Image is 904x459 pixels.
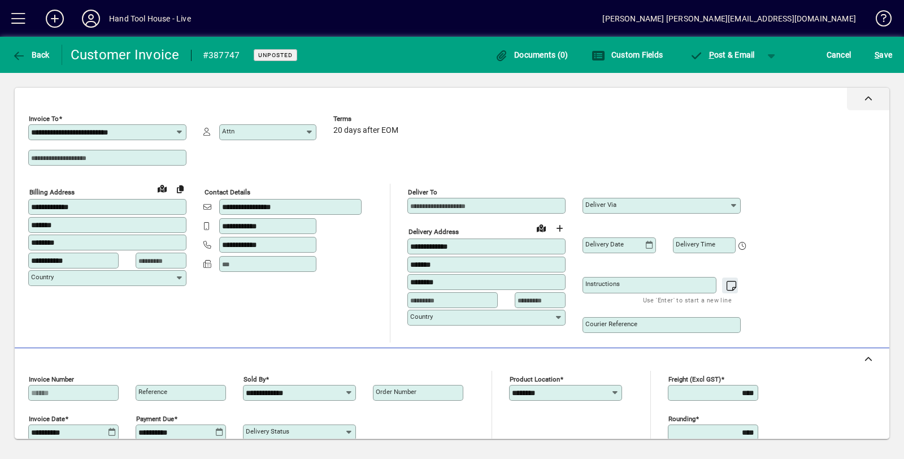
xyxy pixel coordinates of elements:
[602,10,856,28] div: [PERSON_NAME] [PERSON_NAME][EMAIL_ADDRESS][DOMAIN_NAME]
[203,46,240,64] div: #387747
[258,51,293,59] span: Unposted
[171,180,189,198] button: Copy to Delivery address
[138,388,167,396] mat-label: Reference
[709,50,714,59] span: P
[643,293,732,306] mat-hint: Use 'Enter' to start a new line
[585,240,624,248] mat-label: Delivery date
[875,50,879,59] span: S
[550,219,568,237] button: Choose address
[824,45,854,65] button: Cancel
[244,375,266,383] mat-label: Sold by
[73,8,109,29] button: Profile
[684,45,760,65] button: Post & Email
[827,46,851,64] span: Cancel
[408,188,437,196] mat-label: Deliver To
[592,50,663,59] span: Custom Fields
[246,427,289,435] mat-label: Delivery status
[222,127,234,135] mat-label: Attn
[29,375,74,383] mat-label: Invoice number
[136,415,174,423] mat-label: Payment due
[29,115,59,123] mat-label: Invoice To
[9,45,53,65] button: Back
[875,46,892,64] span: ave
[410,313,433,321] mat-label: Country
[492,45,571,65] button: Documents (0)
[376,388,416,396] mat-label: Order number
[109,10,191,28] div: Hand Tool House - Live
[510,375,560,383] mat-label: Product location
[333,115,401,123] span: Terms
[676,240,715,248] mat-label: Delivery time
[585,320,637,328] mat-label: Courier Reference
[689,50,755,59] span: ost & Email
[31,273,54,281] mat-label: Country
[29,415,65,423] mat-label: Invoice date
[585,201,616,209] mat-label: Deliver via
[153,179,171,197] a: View on map
[12,50,50,59] span: Back
[333,126,398,135] span: 20 days after EOM
[495,50,568,59] span: Documents (0)
[867,2,890,39] a: Knowledge Base
[668,375,721,383] mat-label: Freight (excl GST)
[37,8,73,29] button: Add
[71,46,180,64] div: Customer Invoice
[668,415,696,423] mat-label: Rounding
[532,219,550,237] a: View on map
[589,45,666,65] button: Custom Fields
[585,280,620,288] mat-label: Instructions
[872,45,895,65] button: Save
